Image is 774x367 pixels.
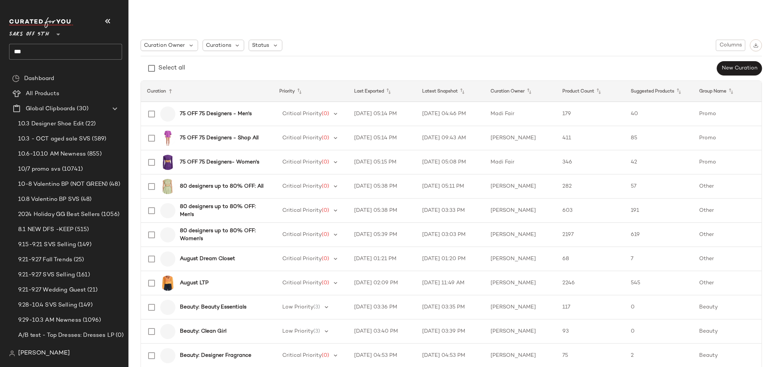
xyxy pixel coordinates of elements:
[141,81,273,102] th: Curation
[18,135,90,143] span: 10.3 - OCT aged sale SVS
[485,81,556,102] th: Curation Owner
[625,102,693,126] td: 40
[625,199,693,223] td: 191
[556,271,625,295] td: 2246
[282,159,322,165] span: Critical Priority
[158,64,185,73] div: Select all
[9,26,49,39] span: Saks OFF 5TH
[86,286,98,295] span: (21)
[72,256,84,264] span: (25)
[693,150,762,174] td: Promo
[180,203,264,219] b: 80 designers up to 80% OFF: Men's
[753,43,759,48] img: svg%3e
[160,155,175,170] img: 0400022406067_GRAPE
[625,319,693,344] td: 0
[348,319,416,344] td: [DATE] 03:40 PM
[322,111,329,117] span: (0)
[313,328,320,334] span: (3)
[18,286,86,295] span: 9.21-9.27 Wedding Guest
[273,81,348,102] th: Priority
[485,319,556,344] td: [PERSON_NAME]
[75,271,90,279] span: (161)
[282,328,313,334] span: Low Priority
[721,65,757,71] span: New Curation
[180,134,259,142] b: 75 OFF 75 Designers - Shop All
[348,199,416,223] td: [DATE] 05:38 PM
[693,126,762,150] td: Promo
[18,150,86,159] span: 10.6-10.10 AM Newness
[18,349,70,358] span: [PERSON_NAME]
[180,327,226,335] b: Beauty: Clean Girl
[322,232,329,237] span: (0)
[322,353,329,358] span: (0)
[556,319,625,344] td: 93
[180,182,263,190] b: 80 designers up to 80% OFF: All
[180,227,264,243] b: 80 designers up to 80% OFF: Women's
[18,316,81,325] span: 9.29-10.3 AM Newness
[693,174,762,199] td: Other
[81,316,101,325] span: (1096)
[322,183,329,189] span: (0)
[693,81,762,102] th: Group Name
[114,331,124,340] span: (0)
[485,150,556,174] td: Madi Fair
[18,256,72,264] span: 9.21-9.27 Fall Trends
[79,195,92,204] span: (48)
[485,295,556,319] td: [PERSON_NAME]
[625,247,693,271] td: 7
[18,195,79,204] span: 10.8 Valentino BP SVS
[485,126,556,150] td: [PERSON_NAME]
[144,42,185,49] span: Curation Owner
[180,158,259,166] b: 75 OFF 75 Designers- Women's
[348,102,416,126] td: [DATE] 05:14 PM
[282,232,322,237] span: Critical Priority
[108,180,120,189] span: (48)
[693,199,762,223] td: Other
[556,81,625,102] th: Product Count
[9,350,15,356] img: svg%3e
[180,110,252,118] b: 75 OFF 75 Designers - Men's
[282,256,322,262] span: Critical Priority
[73,225,89,234] span: (515)
[180,255,235,263] b: August Dream Closet
[625,271,693,295] td: 545
[348,174,416,199] td: [DATE] 05:38 PM
[76,241,91,249] span: (149)
[26,89,59,98] span: All Products
[693,247,762,271] td: Other
[416,271,485,295] td: [DATE] 11:49 AM
[9,17,73,28] img: cfy_white_logo.C9jOOHJF.svg
[18,301,77,310] span: 9.28-10.4 SVS Selling
[24,74,54,83] span: Dashboard
[18,331,114,340] span: A/B test - Top Dresses: Dresses LP
[693,271,762,295] td: Other
[416,174,485,199] td: [DATE] 05:11 PM
[75,105,88,113] span: (30)
[282,111,322,117] span: Critical Priority
[206,42,231,49] span: Curations
[416,247,485,271] td: [DATE] 01:20 PM
[485,271,556,295] td: [PERSON_NAME]
[282,304,313,310] span: Low Priority
[416,223,485,247] td: [DATE] 03:03 PM
[252,42,269,49] span: Status
[282,353,322,358] span: Critical Priority
[348,295,416,319] td: [DATE] 03:36 PM
[625,81,693,102] th: Suggested Products
[282,135,322,141] span: Critical Priority
[693,295,762,319] td: Beauty
[90,135,106,143] span: (589)
[180,279,209,287] b: August LTP
[625,295,693,319] td: 0
[322,135,329,141] span: (0)
[180,303,246,311] b: Beauty: Beauty Essentials
[416,295,485,319] td: [DATE] 03:35 PM
[416,150,485,174] td: [DATE] 05:08 PM
[160,276,175,291] img: 0400017415376
[556,295,625,319] td: 117
[322,208,329,213] span: (0)
[322,280,329,286] span: (0)
[77,301,93,310] span: (149)
[18,271,75,279] span: 9.21-9.27 SVS Selling
[693,223,762,247] td: Other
